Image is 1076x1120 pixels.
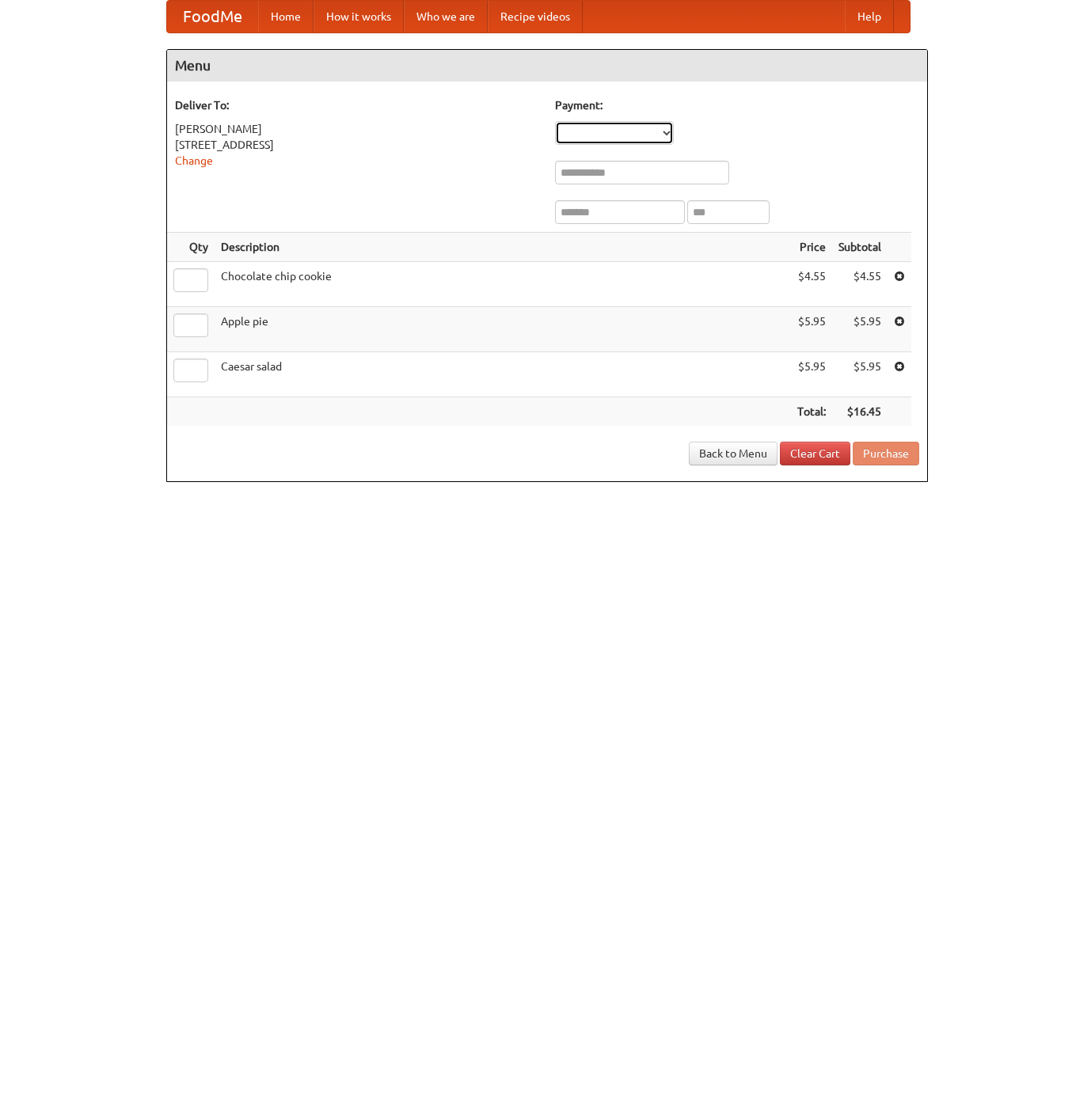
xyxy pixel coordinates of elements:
td: $5.95 [832,307,888,352]
th: Total: [791,397,832,427]
th: Price [791,233,832,262]
a: Recipe videos [488,1,583,32]
a: Help [845,1,894,32]
td: Caesar salad [215,352,791,397]
h5: Payment: [555,97,919,113]
td: $4.55 [791,262,832,307]
a: FoodMe [167,1,258,32]
th: Description [215,233,791,262]
button: Purchase [853,442,919,465]
a: How it works [314,1,404,32]
td: Apple pie [215,307,791,352]
td: $5.95 [832,352,888,397]
th: $16.45 [832,397,888,427]
a: Change [175,154,213,167]
a: Who we are [404,1,488,32]
th: Qty [167,233,215,262]
td: $5.95 [791,307,832,352]
a: Back to Menu [689,442,778,465]
th: Subtotal [832,233,888,262]
div: [PERSON_NAME] [175,121,539,137]
td: Chocolate chip cookie [215,262,791,307]
a: Clear Cart [780,442,850,465]
td: $5.95 [791,352,832,397]
div: [STREET_ADDRESS] [175,137,539,153]
a: Home [258,1,314,32]
td: $4.55 [832,262,888,307]
h4: Menu [167,50,927,82]
h5: Deliver To: [175,97,539,113]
